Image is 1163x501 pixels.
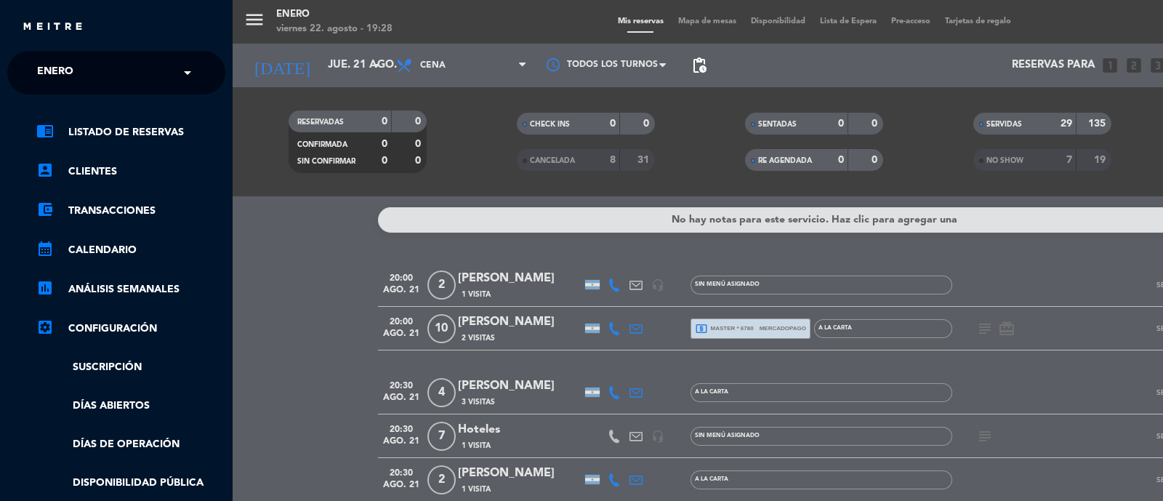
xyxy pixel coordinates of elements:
[36,436,225,453] a: Días de Operación
[36,240,54,257] i: calendar_month
[36,398,225,414] a: Días abiertos
[36,318,54,336] i: settings_applications
[36,475,225,492] a: Disponibilidad pública
[37,57,73,88] span: Enero
[36,241,225,259] a: calendar_monthCalendario
[36,359,225,376] a: Suscripción
[691,57,708,74] span: pending_actions
[36,202,225,220] a: account_balance_walletTransacciones
[36,161,54,179] i: account_box
[22,22,84,33] img: MEITRE
[36,122,54,140] i: chrome_reader_mode
[36,124,225,141] a: chrome_reader_modeListado de Reservas
[36,163,225,180] a: account_boxClientes
[36,279,54,297] i: assessment
[36,281,225,298] a: assessmentANÁLISIS SEMANALES
[36,201,54,218] i: account_balance_wallet
[36,320,225,337] a: Configuración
